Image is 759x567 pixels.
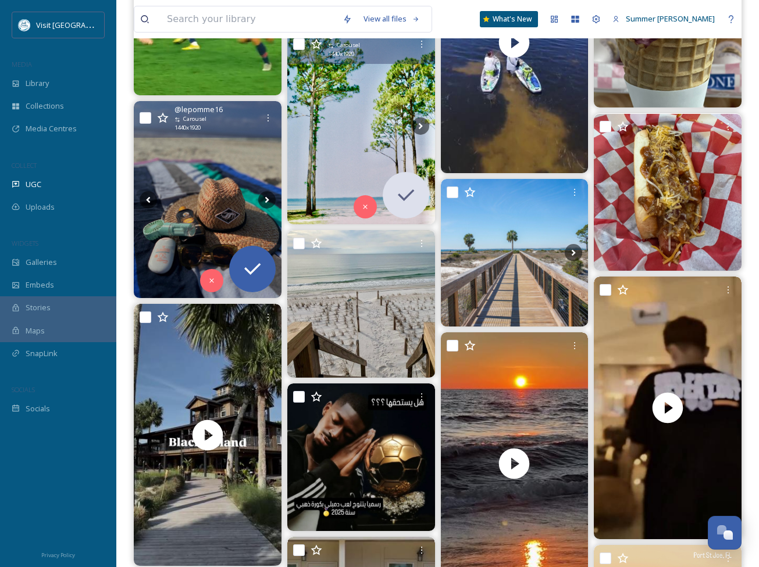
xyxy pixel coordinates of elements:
span: WIDGETS [12,239,38,247]
span: Summer [PERSON_NAME] [626,13,715,24]
span: SOCIALS [12,385,35,394]
span: Collections [26,101,64,112]
a: Summer [PERSON_NAME] [607,8,721,30]
img: thumbnail [594,277,742,539]
span: Embeds [26,279,54,290]
span: Maps [26,325,45,336]
span: 1440 x 1920 [174,124,201,132]
a: What's New [480,11,538,27]
span: Library [26,78,49,89]
span: Socials [26,403,50,414]
span: Uploads [26,202,55,213]
video: Bonfires, shell hunts, and glass-calm mornings. 🔥🐚 Make it a Blacks Island fall—book now! #privat... [134,304,281,566]
img: Relax, recharge, repeat. Book your stay at Blue Moon Cape House in Cape San Blas Fl. 🌴☀️ LINK IN ... [287,230,435,378]
span: MEDIA [12,60,32,69]
img: thumbnail [134,304,281,566]
input: Search your library [161,6,337,32]
span: Stories [26,302,51,313]
img: 📍Port St. Joe #minolta #minoltaxe7 #35mm #35mmfilm #filmphotography #portstjoe #florida #beach #o... [287,27,435,224]
button: Open Chat [708,516,742,550]
img: The path to family memories starts right here! 🌊✨ Private beach access? We've got you!!! Book you... [441,179,589,326]
span: COLLECT [12,161,37,170]
a: View all files [358,8,426,30]
span: @ lepomme16 [174,104,223,115]
img: When chili meets cheese and cozies up on a hot dog bun… it’s game over. Messy? Yep. Worth it? Abs... [594,114,742,271]
span: Visit [GEOGRAPHIC_DATA] [36,19,126,30]
img: download%20%282%29.png [19,19,30,31]
span: 1440 x 1920 [328,50,354,58]
img: #capesanblas #portsaintjoe #mexicobeach #birthdaytrip #familytrip2025 [134,101,281,297]
span: Privacy Policy [41,551,75,559]
span: Galleries [26,257,57,268]
span: Media Centres [26,123,77,134]
video: #persija #psj #persijaselamanya👆 [594,277,742,539]
img: #psj [287,383,435,531]
span: Carousel [337,41,360,49]
span: SnapLink [26,348,58,359]
a: Privacy Policy [41,547,75,561]
span: UGC [26,179,41,190]
span: Carousel [183,115,206,123]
